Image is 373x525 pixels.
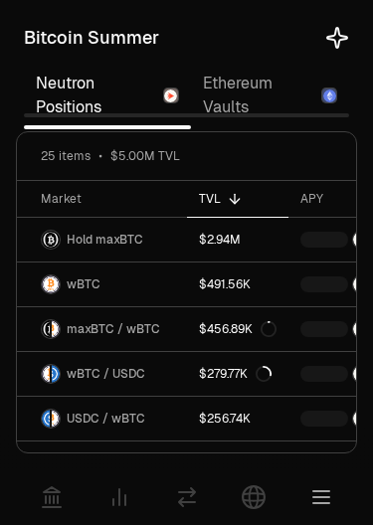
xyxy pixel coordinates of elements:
[41,191,175,207] div: Market
[24,24,159,52] div: Bitcoin Summer
[42,410,50,428] img: USDC Logo
[199,232,241,248] div: $2.94M
[164,89,177,102] img: Neutron Logo
[17,218,187,262] a: maxBTC LogoHold maxBTC
[191,64,349,127] a: Ethereum Vaults
[353,231,371,249] img: NTRN
[42,231,60,249] img: maxBTC Logo
[187,397,288,440] a: $256.74K
[187,262,288,306] a: $491.56K
[353,410,371,428] img: NTRN
[67,366,145,382] span: wBTC / USDC
[187,352,288,396] a: $279.77K
[187,218,288,262] a: $2.94M
[17,352,187,396] a: wBTC LogoUSDC LogowBTC / USDC
[52,320,60,338] img: wBTC Logo
[199,276,251,292] div: $491.56K
[67,232,143,248] span: Hold maxBTC
[67,411,145,427] span: USDC / wBTC
[199,366,272,382] div: $279.77K
[323,89,336,102] img: Ethereum Logo
[42,275,60,293] img: wBTC Logo
[353,275,371,293] img: NTRN
[353,365,371,383] img: NTRN
[41,148,91,164] span: 25 items
[199,321,277,337] div: $456.89K
[17,397,187,440] a: USDC LogowBTC LogoUSDC / wBTC
[199,191,277,207] div: TVL
[17,262,187,306] a: wBTC LogowBTC
[67,276,100,292] span: wBTC
[52,410,60,428] img: wBTC Logo
[187,307,288,351] a: $456.89K
[52,365,60,383] img: USDC Logo
[67,321,160,337] span: maxBTC / wBTC
[110,148,180,164] span: $5.00M TVL
[353,320,371,338] img: NTRN
[24,64,191,127] a: Neutron Positions
[42,320,50,338] img: maxBTC Logo
[17,307,187,351] a: maxBTC LogowBTC LogomaxBTC / wBTC
[42,365,50,383] img: wBTC Logo
[199,411,251,427] div: $256.74K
